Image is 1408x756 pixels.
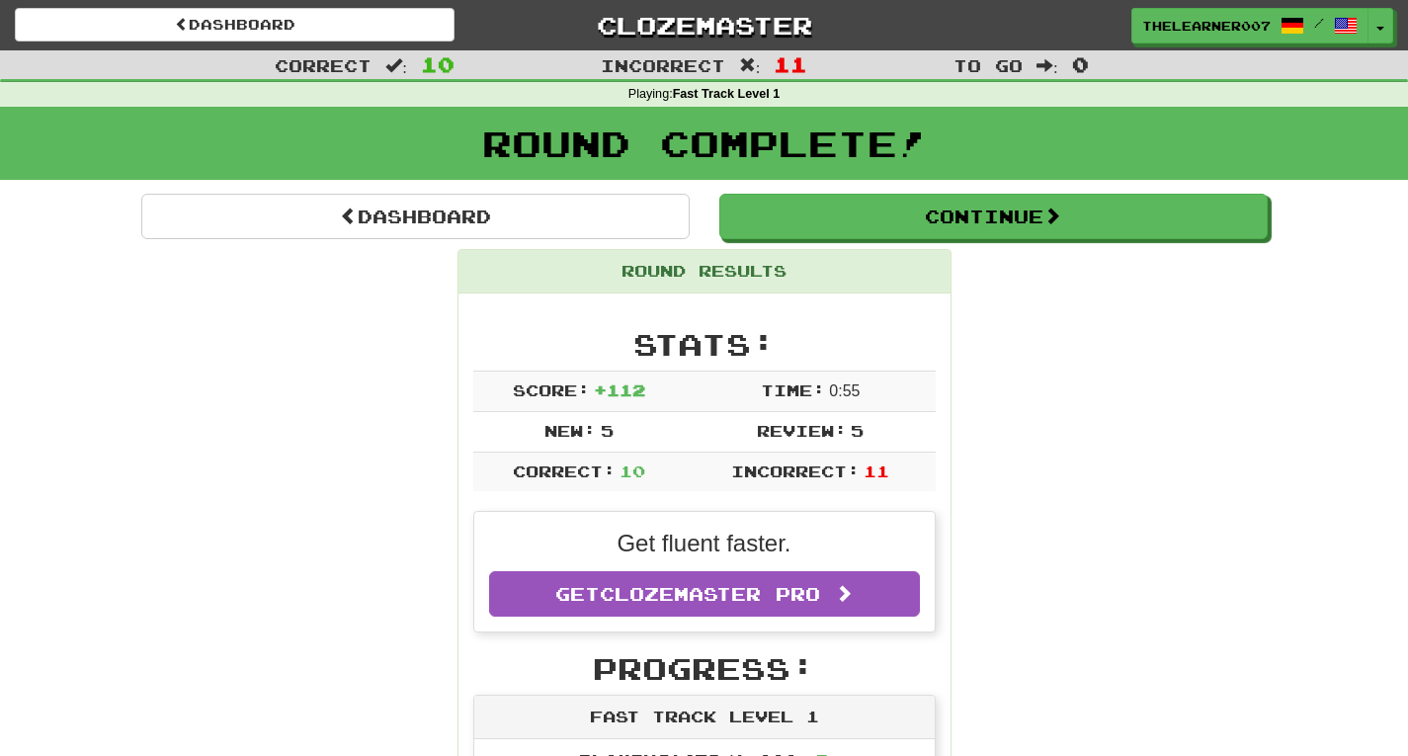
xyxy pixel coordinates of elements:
[484,8,924,42] a: Clozemaster
[474,696,935,739] div: Fast Track Level 1
[15,8,455,42] a: Dashboard
[7,124,1401,163] h1: Round Complete!
[473,328,936,361] h2: Stats:
[601,421,614,440] span: 5
[600,583,820,605] span: Clozemaster Pro
[761,380,825,399] span: Time:
[1142,17,1271,35] span: thelearner007
[141,194,690,239] a: Dashboard
[719,194,1268,239] button: Continue
[421,52,455,76] span: 10
[513,462,616,480] span: Correct:
[774,52,807,76] span: 11
[739,57,761,74] span: :
[731,462,860,480] span: Incorrect:
[594,380,645,399] span: + 112
[544,421,596,440] span: New:
[385,57,407,74] span: :
[601,55,725,75] span: Incorrect
[275,55,372,75] span: Correct
[458,250,951,294] div: Round Results
[620,462,645,480] span: 10
[953,55,1023,75] span: To go
[673,87,781,101] strong: Fast Track Level 1
[757,421,847,440] span: Review:
[473,652,936,685] h2: Progress:
[1072,52,1089,76] span: 0
[1036,57,1058,74] span: :
[513,380,590,399] span: Score:
[864,462,889,480] span: 11
[829,382,860,399] span: 0 : 55
[1131,8,1368,43] a: thelearner007 /
[489,571,920,617] a: GetClozemaster Pro
[489,527,920,560] p: Get fluent faster.
[1314,16,1324,30] span: /
[851,421,864,440] span: 5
